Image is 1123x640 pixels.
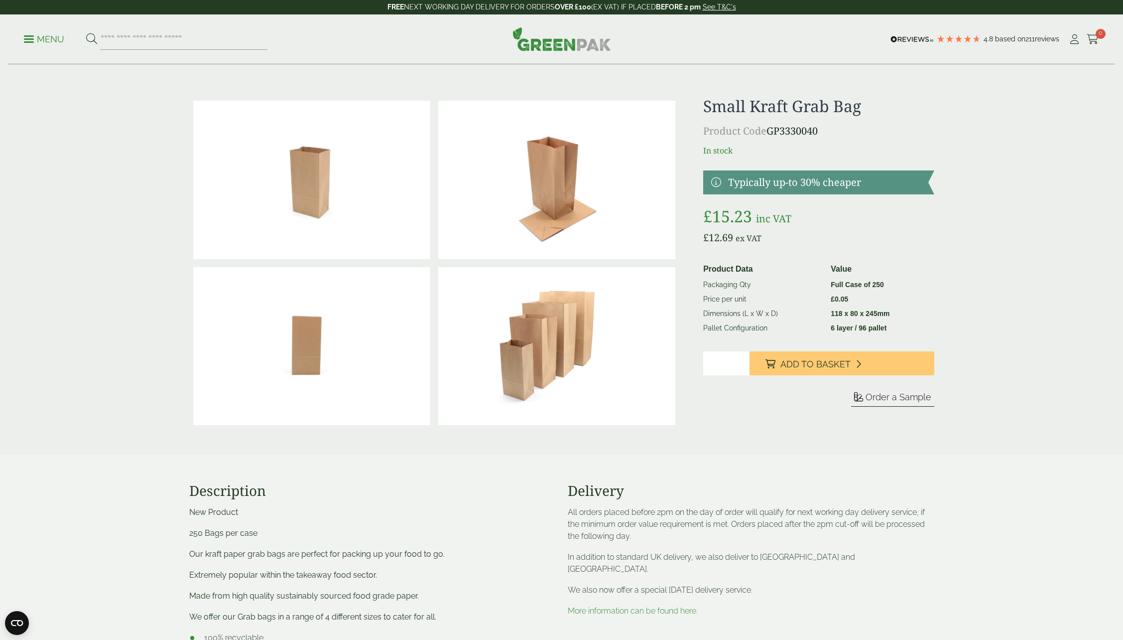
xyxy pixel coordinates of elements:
[1096,29,1106,39] span: 0
[189,506,556,518] p: New Product
[831,295,848,303] bdi: 0.05
[1025,35,1035,43] span: 211
[699,261,827,278] th: Product Data
[699,292,827,307] td: Price per unit
[936,34,981,43] div: 4.79 Stars
[995,35,1025,43] span: Based on
[193,101,430,259] img: 3330040 Small Kraft Grab Bag V1
[831,281,884,289] strong: Full Case of 250
[851,391,934,407] button: Order a Sample
[699,321,827,335] td: Pallet Configuration
[387,3,404,11] strong: FREE
[189,527,556,539] p: 250 Bags per case
[1068,34,1081,44] i: My Account
[831,295,835,303] span: £
[438,101,675,259] img: 3330040 Small Kraft Grab Bag V3
[189,548,556,560] p: Our kraft paper grab bags are perfect for packing up your food to go.
[656,3,701,11] strong: BEFORE 2 pm
[193,267,430,426] img: 3330040 Small Kraft Grab Bag V2
[568,606,698,616] a: More information can be found here.
[703,231,709,244] span: £
[568,551,934,575] p: In addition to standard UK delivery, we also deliver to [GEOGRAPHIC_DATA] and [GEOGRAPHIC_DATA].
[438,267,675,426] img: Kraft Grab Bags Group Shot
[512,27,611,51] img: GreenPak Supplies
[890,36,934,43] img: REVIEWS.io
[1087,32,1099,47] a: 0
[984,35,995,43] span: 4.8
[831,324,886,332] strong: 6 layer / 96 pallet
[703,3,736,11] a: See T&C's
[189,569,556,581] p: Extremely popular within the takeaway food sector.
[703,97,934,116] h1: Small Kraft Grab Bag
[568,584,934,596] p: We also now offer a special [DATE] delivery service.
[555,3,591,11] strong: OVER £100
[703,124,934,139] p: GP3330040
[703,145,934,157] p: In stock
[189,611,556,623] p: We offer our Grab bags in a range of 4 different sizes to cater for all.
[703,205,752,227] bdi: 15.23
[568,482,934,499] h3: Delivery
[5,611,29,635] button: Open CMP widget
[1087,34,1099,44] i: Cart
[749,351,934,375] button: Add to Basket
[780,359,851,370] span: Add to Basket
[866,392,931,402] span: Order a Sample
[189,482,556,499] h3: Description
[827,261,930,278] th: Value
[831,310,889,318] strong: 118 x 80 x 245mm
[568,506,934,542] p: All orders placed before 2pm on the day of order will qualify for next working day delivery servi...
[703,205,712,227] span: £
[703,124,766,138] span: Product Code
[24,33,64,43] a: Menu
[189,590,556,602] p: Made from high quality sustainably sourced food grade paper.
[756,212,791,225] span: inc VAT
[699,278,827,293] td: Packaging Qty
[24,33,64,45] p: Menu
[699,307,827,321] td: Dimensions (L x W x D)
[736,233,761,244] span: ex VAT
[703,231,733,244] bdi: 12.69
[1035,35,1059,43] span: reviews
